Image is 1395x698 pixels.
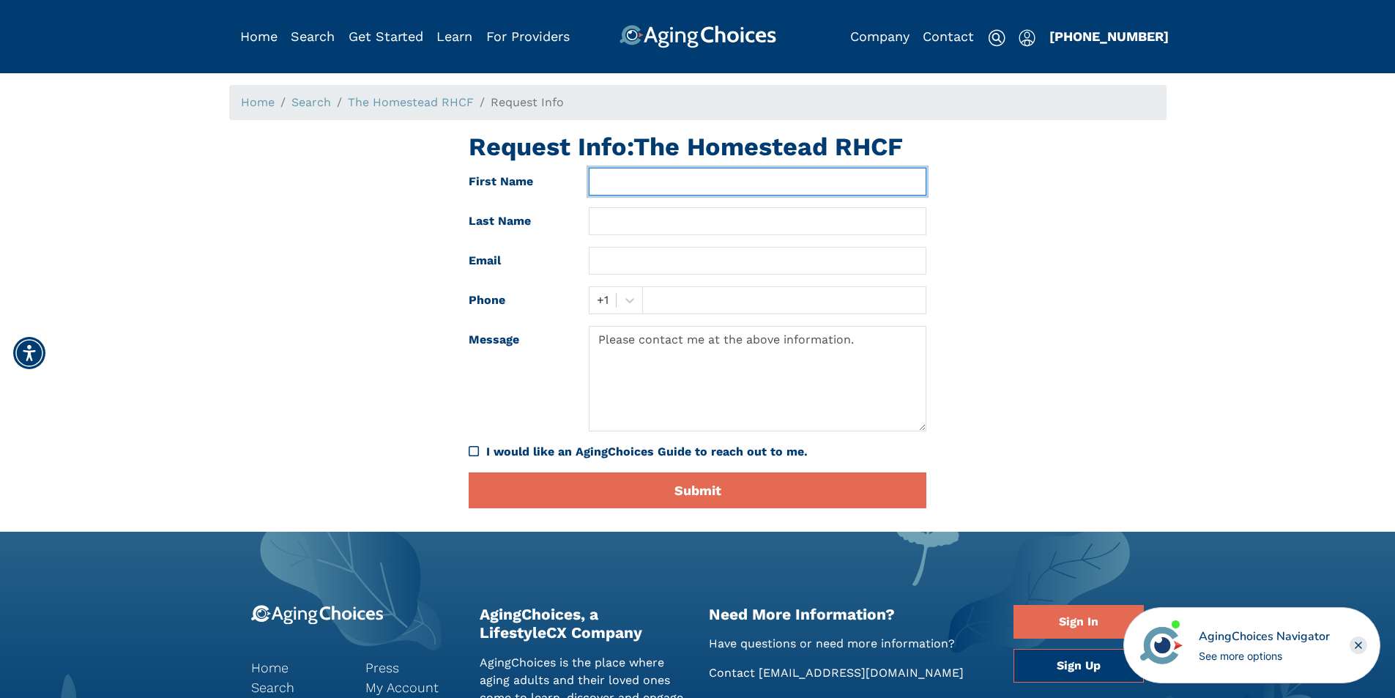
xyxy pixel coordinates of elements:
[709,635,992,653] p: Have questions or need more information?
[365,658,458,677] a: Press
[480,605,687,642] h2: AgingChoices, a LifestyleCX Company
[988,29,1005,47] img: search-icon.svg
[1049,29,1169,44] a: [PHONE_NUMBER]
[486,29,570,44] a: For Providers
[251,658,343,677] a: Home
[251,605,384,625] img: 9-logo.svg
[365,677,458,697] a: My Account
[241,95,275,109] a: Home
[1199,648,1330,664] div: See more options
[709,664,992,682] p: Contact
[1137,620,1186,670] img: avatar
[1019,25,1035,48] div: Popover trigger
[291,29,335,44] a: Search
[1013,649,1144,683] a: Sign Up
[458,247,578,275] label: Email
[291,25,335,48] div: Popover trigger
[1013,605,1144,639] a: Sign In
[709,605,992,623] h2: Need More Information?
[458,286,578,314] label: Phone
[589,326,926,431] textarea: Please contact me at the above information.
[923,29,974,44] a: Contact
[436,29,472,44] a: Learn
[13,337,45,369] div: Accessibility Menu
[759,666,964,680] a: [EMAIL_ADDRESS][DOMAIN_NAME]
[491,95,564,109] span: Request Info
[348,95,474,109] a: The Homestead RHCF
[469,132,926,162] h1: Request Info: The Homestead RHCF
[1019,29,1035,47] img: user-icon.svg
[229,85,1167,120] nav: breadcrumb
[240,29,278,44] a: Home
[1199,628,1330,645] div: AgingChoices Navigator
[1350,636,1367,654] div: Close
[458,168,578,196] label: First Name
[619,25,775,48] img: AgingChoices
[251,677,343,697] a: Search
[469,443,926,461] div: I would like an AgingChoices Guide to reach out to me.
[291,95,331,109] a: Search
[349,29,423,44] a: Get Started
[469,472,926,508] button: Submit
[458,207,578,235] label: Last Name
[458,326,578,431] label: Message
[850,29,909,44] a: Company
[486,443,926,461] div: I would like an AgingChoices Guide to reach out to me.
